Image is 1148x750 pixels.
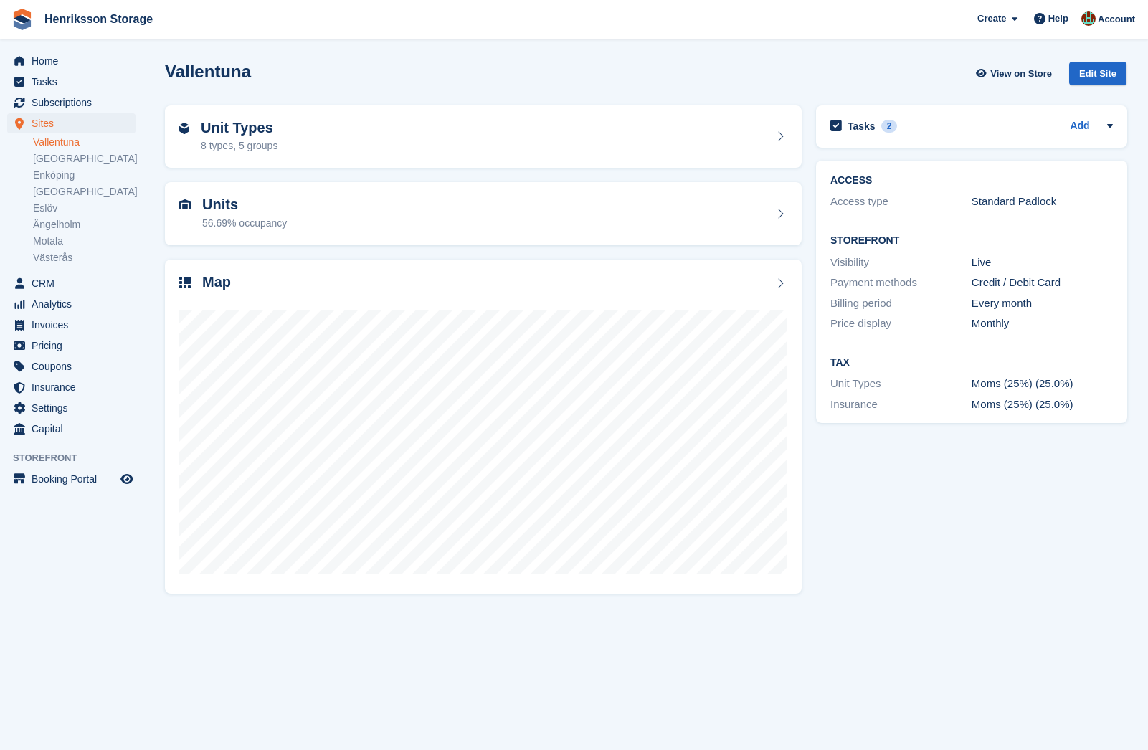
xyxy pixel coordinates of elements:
[830,235,1113,247] h2: Storefront
[7,336,136,356] a: menu
[179,123,189,134] img: unit-type-icn-2b2737a686de81e16bb02015468b77c625bbabd49415b5ef34ead5e3b44a266d.svg
[118,470,136,488] a: Preview store
[977,11,1006,26] span: Create
[7,315,136,335] a: menu
[830,295,972,312] div: Billing period
[165,62,251,81] h2: Vallentuna
[1069,62,1126,85] div: Edit Site
[972,194,1113,210] div: Standard Padlock
[33,136,136,149] a: Vallentuna
[32,273,118,293] span: CRM
[830,175,1113,186] h2: ACCESS
[972,255,1113,271] div: Live
[33,234,136,248] a: Motala
[165,105,802,168] a: Unit Types 8 types, 5 groups
[7,294,136,314] a: menu
[32,398,118,418] span: Settings
[848,120,876,133] h2: Tasks
[7,273,136,293] a: menu
[39,7,158,31] a: Henriksson Storage
[33,218,136,232] a: Ängelholm
[830,357,1113,369] h2: Tax
[830,397,972,413] div: Insurance
[32,419,118,439] span: Capital
[1069,62,1126,91] a: Edit Site
[972,397,1113,413] div: Moms (25%) (25.0%)
[202,274,231,290] h2: Map
[7,377,136,397] a: menu
[830,315,972,332] div: Price display
[1081,11,1096,26] img: Isak Martinelle
[972,376,1113,392] div: Moms (25%) (25.0%)
[1098,12,1135,27] span: Account
[7,469,136,489] a: menu
[179,277,191,288] img: map-icn-33ee37083ee616e46c38cad1a60f524a97daa1e2b2c8c0bc3eb3415660979fc1.svg
[32,72,118,92] span: Tasks
[830,275,972,291] div: Payment methods
[7,356,136,376] a: menu
[7,72,136,92] a: menu
[201,120,277,136] h2: Unit Types
[990,67,1052,81] span: View on Store
[33,152,136,166] a: [GEOGRAPHIC_DATA]
[7,398,136,418] a: menu
[830,194,972,210] div: Access type
[7,419,136,439] a: menu
[972,275,1113,291] div: Credit / Debit Card
[165,182,802,245] a: Units 56.69% occupancy
[201,138,277,153] div: 8 types, 5 groups
[32,469,118,489] span: Booking Portal
[32,377,118,397] span: Insurance
[33,185,136,199] a: [GEOGRAPHIC_DATA]
[33,201,136,215] a: Eslöv
[11,9,33,30] img: stora-icon-8386f47178a22dfd0bd8f6a31ec36ba5ce8667c1dd55bd0f319d3a0aa187defe.svg
[165,260,802,594] a: Map
[202,196,287,213] h2: Units
[972,295,1113,312] div: Every month
[202,216,287,231] div: 56.69% occupancy
[830,255,972,271] div: Visibility
[32,315,118,335] span: Invoices
[1070,118,1089,135] a: Add
[972,315,1113,332] div: Monthly
[32,294,118,314] span: Analytics
[13,451,143,465] span: Storefront
[33,251,136,265] a: Västerås
[32,356,118,376] span: Coupons
[1048,11,1068,26] span: Help
[830,376,972,392] div: Unit Types
[7,51,136,71] a: menu
[32,336,118,356] span: Pricing
[33,168,136,182] a: Enköping
[32,92,118,113] span: Subscriptions
[32,51,118,71] span: Home
[7,92,136,113] a: menu
[7,113,136,133] a: menu
[179,199,191,209] img: unit-icn-7be61d7bf1b0ce9d3e12c5938cc71ed9869f7b940bace4675aadf7bd6d80202e.svg
[974,62,1058,85] a: View on Store
[881,120,898,133] div: 2
[32,113,118,133] span: Sites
